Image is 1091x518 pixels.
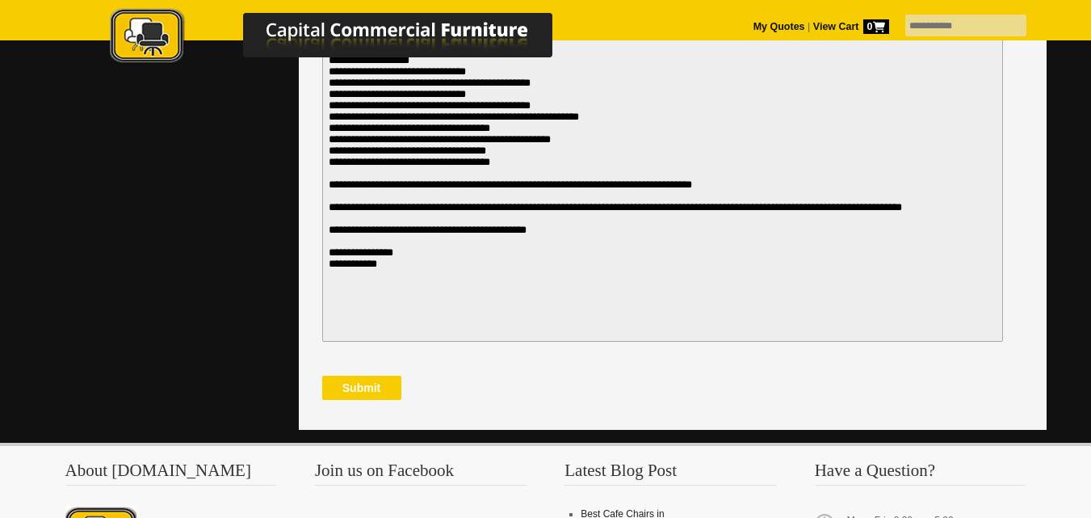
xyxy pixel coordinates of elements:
[815,462,1026,486] h3: Have a Question?
[315,462,527,486] h3: Join us on Facebook
[322,376,401,400] button: Submit
[813,21,889,32] strong: View Cart
[753,21,805,32] a: My Quotes
[65,8,631,67] img: Capital Commercial Furniture Logo
[810,21,888,32] a: View Cart0
[863,19,889,34] span: 0
[564,462,776,486] h3: Latest Blog Post
[65,462,277,486] h3: About [DOMAIN_NAME]
[65,8,631,72] a: Capital Commercial Furniture Logo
